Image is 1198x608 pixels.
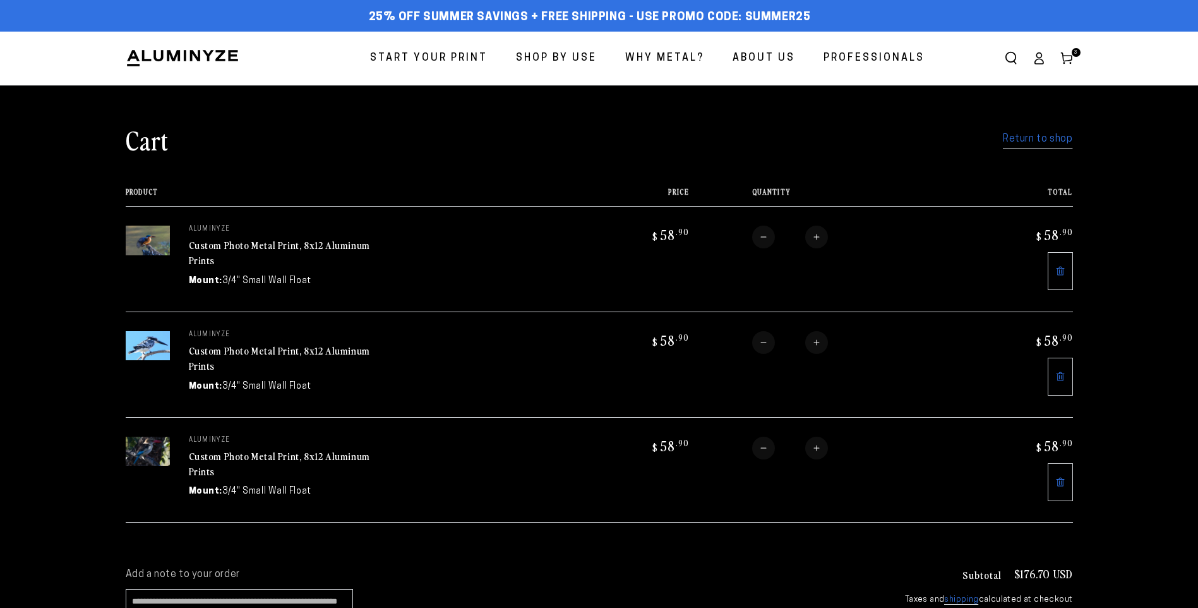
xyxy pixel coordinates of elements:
bdi: 58 [650,226,689,243]
a: shipping [944,595,978,605]
span: $ [1036,336,1042,348]
span: $ [652,336,658,348]
bdi: 58 [1034,437,1073,454]
dt: Mount: [189,485,223,498]
a: Remove 8"x12" Rectangle White Matte Aluminyzed Photo [1048,463,1073,501]
img: Aluminyze [126,49,239,68]
span: Professionals [824,49,925,68]
img: 8"x12" Rectangle White Matte Aluminyzed Photo [126,226,170,255]
p: aluminyze [189,226,378,233]
span: Shop By Use [516,49,597,68]
dd: 3/4" Small Wall Float [222,380,311,393]
a: Custom Photo Metal Print, 8x12 Aluminum Prints [189,449,370,479]
a: Return to shop [1003,130,1072,149]
a: Shop By Use [506,42,606,75]
bdi: 58 [1034,226,1073,243]
input: Quantity for Custom Photo Metal Print, 8x12 Aluminum Prints [775,437,805,459]
sup: .90 [676,437,689,448]
a: Remove 8"x12" Rectangle White Matte Aluminyzed Photo [1048,252,1073,290]
span: Start Your Print [370,49,488,68]
span: 3 [1074,48,1078,57]
p: aluminyze [189,331,378,339]
a: Why Metal? [616,42,714,75]
h1: Cart [126,123,169,156]
h3: Subtotal [962,569,1002,580]
span: $ [1036,230,1042,243]
sup: .90 [676,332,689,343]
span: $ [1036,441,1042,454]
dt: Mount: [189,380,223,393]
a: Start Your Print [361,42,497,75]
sup: .90 [1060,226,1073,237]
p: aluminyze [189,437,378,444]
summary: Search our site [997,44,1025,72]
a: Remove 8"x12" Rectangle White Matte Aluminyzed Photo [1048,358,1073,396]
sup: .90 [1060,437,1073,448]
bdi: 58 [1034,331,1073,349]
a: Custom Photo Metal Print, 8x12 Aluminum Prints [189,343,370,374]
span: 25% off Summer Savings + Free Shipping - Use Promo Code: SUMMER25 [369,11,811,25]
dd: 3/4" Small Wall Float [222,485,311,498]
small: Taxes and calculated at checkout [846,593,1073,606]
th: Product [126,188,577,206]
th: Price [577,188,689,206]
span: $ [652,230,658,243]
dd: 3/4" Small Wall Float [222,274,311,288]
a: Custom Photo Metal Print, 8x12 Aluminum Prints [189,238,370,268]
img: 8"x12" Rectangle White Matte Aluminyzed Photo [126,331,170,361]
span: $ [652,441,658,454]
span: Why Metal? [625,49,704,68]
th: Quantity [689,188,961,206]
bdi: 58 [650,331,689,349]
span: About Us [733,49,795,68]
label: Add a note to your order [126,568,820,581]
sup: .90 [1060,332,1073,343]
a: Professionals [814,42,934,75]
sup: .90 [676,226,689,237]
th: Total [961,188,1073,206]
input: Quantity for Custom Photo Metal Print, 8x12 Aluminum Prints [775,226,805,248]
bdi: 58 [650,437,689,454]
p: $176.70 USD [1014,568,1073,580]
dt: Mount: [189,274,223,288]
a: About Us [723,42,805,75]
input: Quantity for Custom Photo Metal Print, 8x12 Aluminum Prints [775,331,805,354]
img: 8"x12" Rectangle White Matte Aluminyzed Photo [126,437,170,466]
